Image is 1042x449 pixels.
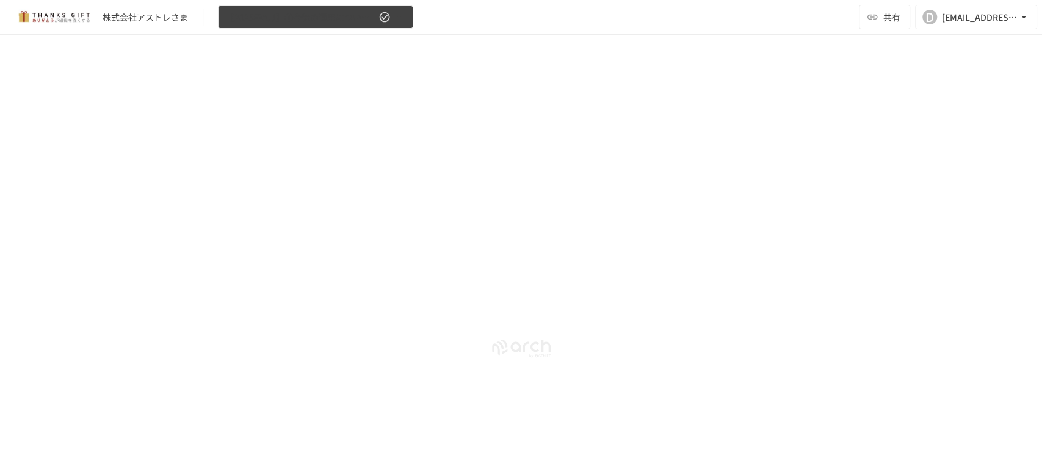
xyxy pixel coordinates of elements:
img: mMP1OxWUAhQbsRWCurg7vIHe5HqDpP7qZo7fRoNLXQh [15,7,93,27]
div: D [922,10,937,24]
button: 共有 [859,5,910,29]
span: 【2025年8月】①今後の運用についてのご案内/THANKS GIFTキックオフMTG [226,10,376,25]
button: D[EMAIL_ADDRESS][DOMAIN_NAME] [915,5,1037,29]
div: 株式会社アストレさま [103,11,188,24]
button: 【2025年8月】①今後の運用についてのご案内/THANKS GIFTキックオフMTG [218,5,413,29]
div: [EMAIL_ADDRESS][DOMAIN_NAME] [942,10,1018,25]
span: 共有 [883,10,900,24]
